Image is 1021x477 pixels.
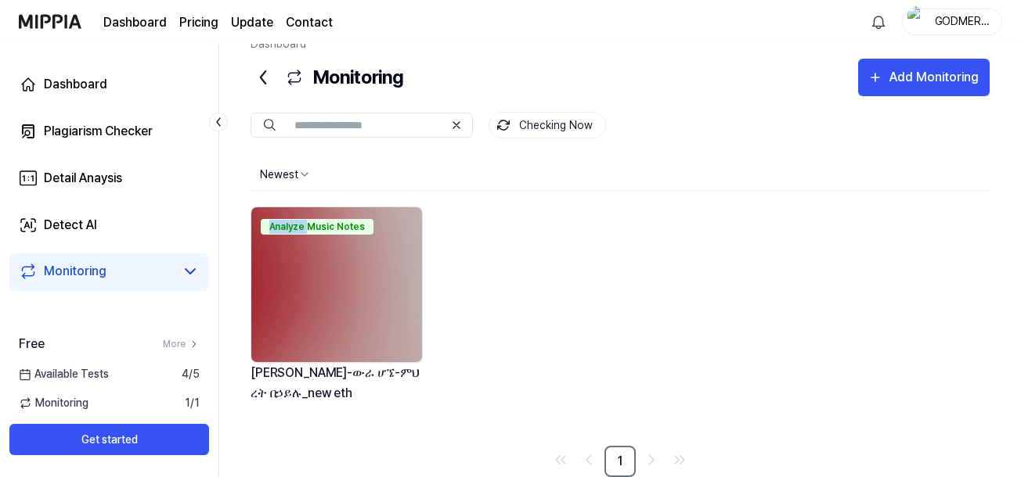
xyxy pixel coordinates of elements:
a: Contact [286,13,333,32]
nav: pagination [251,446,990,477]
img: Search [264,119,276,131]
span: 4 / 5 [182,366,200,382]
a: 1 [604,446,636,477]
div: [PERSON_NAME]-ውራ ሆኜ-ምህረት በኃይሉ_new eth [251,363,423,403]
div: Monitoring [44,262,106,281]
span: Available Tests [19,366,109,382]
span: Free [19,335,45,353]
button: profileGODMERCY [902,9,1002,35]
div: Plagiarism Checker [44,122,153,141]
a: Go to last page [667,447,692,472]
a: Detect AI [9,206,209,244]
a: Go to first page [548,447,573,472]
a: Dashboard [251,38,306,50]
a: Pricing [179,13,218,32]
img: monitoring Icon [497,119,510,131]
img: backgroundIamge [251,207,422,362]
a: Update [231,13,273,32]
div: Detail Anaysis [44,169,122,188]
button: Checking Now [489,112,606,138]
div: Detect AI [44,216,97,235]
a: Detail Anaysis [9,160,209,197]
button: Get started [9,424,209,455]
a: More [163,337,200,351]
div: GODMERCY [931,13,992,30]
a: Dashboard [103,13,167,32]
a: Go to next page [639,447,664,472]
a: Go to previous page [576,447,601,472]
a: Plagiarism Checker [9,113,209,150]
button: Add Monitoring [858,59,990,96]
div: Add Monitoring [888,67,980,88]
span: Monitoring [19,395,88,411]
div: Dashboard [44,75,107,94]
div: Analyze Music Notes [261,219,373,235]
img: 알림 [869,13,888,31]
div: Monitoring [251,59,403,96]
span: 1 / 1 [185,395,200,411]
a: Monitoring [19,262,175,281]
img: profile [907,6,926,38]
a: Dashboard [9,66,209,103]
